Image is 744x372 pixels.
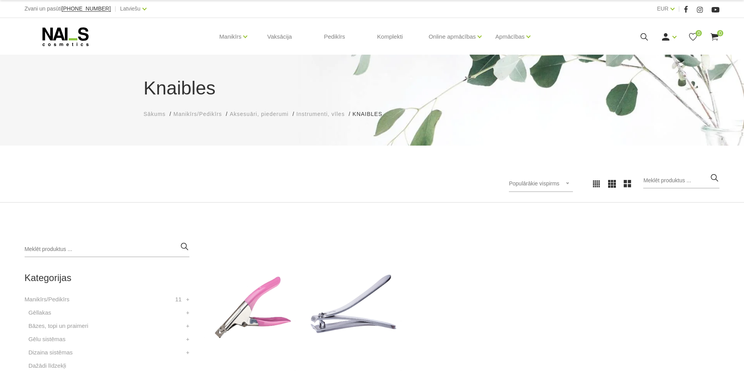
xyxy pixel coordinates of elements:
a: Gēlu sistēmas [29,335,66,344]
a: Aksesuāri, piederumi [230,110,289,118]
a: Pedikīrs [318,18,351,55]
a: + [186,308,189,317]
a: 0 [688,32,698,42]
span: Instrumenti, vīles [296,111,345,117]
a: + [186,348,189,357]
span: Manikīrs/Pedikīrs [173,111,222,117]
span: 0 [696,30,702,36]
a: Online apmācības [428,21,476,52]
img: Nerūsējošā tērauda nagu knaibles.... [307,242,401,371]
a: Vaksācija [261,18,298,55]
a: Instrumenti, vīles [296,110,345,118]
span: [PHONE_NUMBER] [62,5,111,12]
a: EUR [657,4,669,13]
span: | [115,4,116,14]
div: Zvani un pasūti [25,4,111,14]
a: Gēllakas [29,308,51,317]
span: | [678,4,680,14]
h1: Knaibles [144,74,601,102]
li: Knaibles [353,110,390,118]
span: Aksesuāri, piederumi [230,111,289,117]
img: Description [201,242,295,371]
a: Bāzes, topi un praimeri [29,321,88,331]
a: + [186,295,189,304]
a: + [186,321,189,331]
a: Latviešu [120,4,141,13]
a: Apmācības [495,21,525,52]
a: Komplekti [371,18,409,55]
a: Manikīrs/Pedikīrs [25,295,70,304]
input: Meklēt produktus ... [25,242,189,257]
input: Meklēt produktus ... [643,173,719,189]
a: Manikīrs/Pedikīrs [173,110,222,118]
span: 0 [717,30,723,36]
a: Manikīrs [219,21,242,52]
h2: Kategorijas [25,273,189,283]
span: Populārākie vispirms [509,180,559,187]
a: + [186,335,189,344]
a: Sākums [144,110,166,118]
a: Dizaina sistēmas [29,348,73,357]
span: 11 [175,295,182,304]
a: [PHONE_NUMBER] [62,6,111,12]
a: Dažādi līdzekļi [29,361,66,370]
span: Sākums [144,111,166,117]
a: 0 [710,32,719,42]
